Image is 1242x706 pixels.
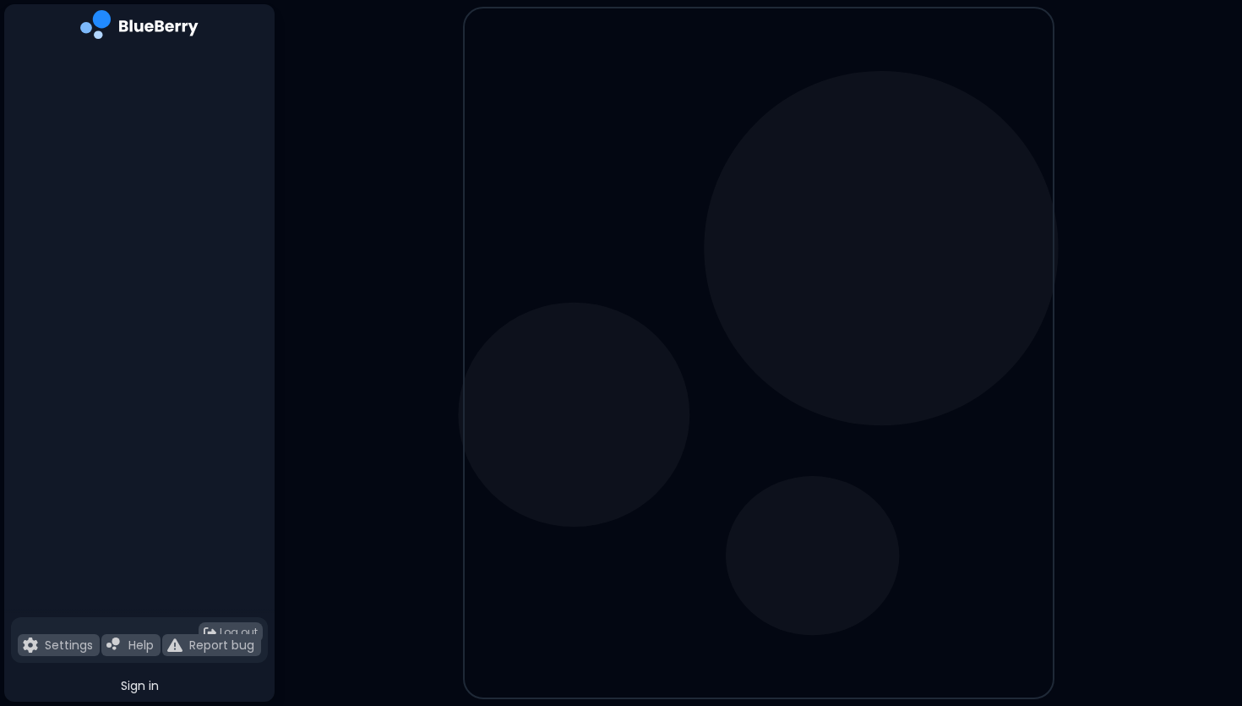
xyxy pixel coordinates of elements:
img: file icon [23,638,38,653]
span: Sign in [121,678,159,693]
p: Report bug [189,638,254,653]
p: Help [128,638,154,653]
p: Settings [45,638,93,653]
img: file icon [106,638,122,653]
img: logout [204,627,216,639]
span: Log out [220,626,258,639]
button: Sign in [11,670,268,702]
img: company logo [80,10,199,45]
img: file icon [167,638,182,653]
